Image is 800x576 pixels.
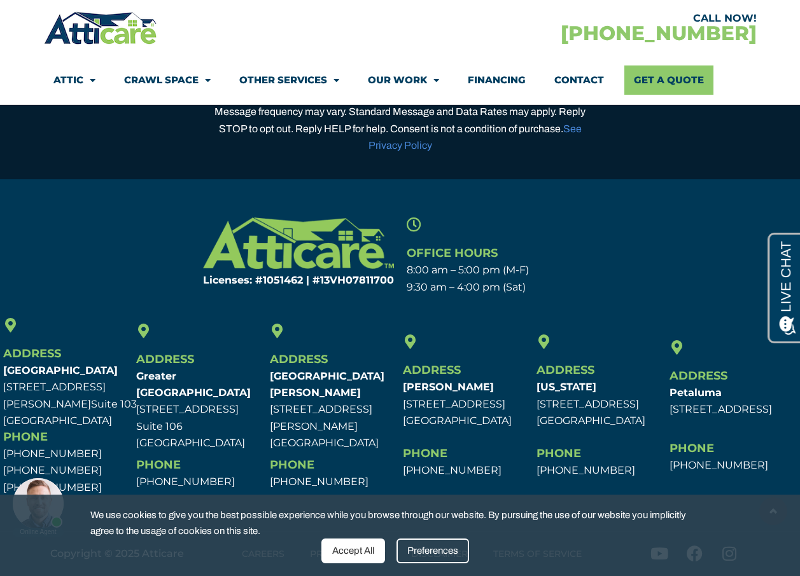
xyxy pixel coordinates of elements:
span: Address [3,346,61,360]
div: Preferences [396,538,469,563]
b: Greater [GEOGRAPHIC_DATA] [136,370,251,399]
span: Office Hours [407,246,498,260]
p: [STREET_ADDRESS][PERSON_NAME] [GEOGRAPHIC_DATA] [3,362,130,429]
p: [STREET_ADDRESS] [GEOGRAPHIC_DATA] [537,379,663,429]
b: [US_STATE] [537,381,596,393]
b: [GEOGRAPHIC_DATA][PERSON_NAME] [270,370,384,399]
b: Petaluma [670,387,722,399]
a: Our Work [368,65,439,95]
h6: Licenses: #1051462 | #13VH078117​00 [165,275,394,285]
span: Phone [670,441,714,455]
div: Accept All [321,538,385,563]
b: [GEOGRAPHIC_DATA] [3,364,118,376]
a: Contact [554,65,604,95]
a: Crawl Space [124,65,211,95]
p: [STREET_ADDRESS] [670,385,796,418]
b: [PERSON_NAME] [403,381,494,393]
span: Phone [403,446,447,460]
span: Address [270,352,328,366]
span: Phone [136,458,181,472]
iframe: Chat Invitation [6,474,70,538]
p: [STREET_ADDRESS] Suite 106 [GEOGRAPHIC_DATA] [136,368,263,451]
a: Get A Quote [624,65,713,95]
span: Phone [3,430,48,444]
a: See Privacy Policy [368,123,582,151]
span: Address [537,363,594,377]
a: Financing [468,65,526,95]
span: Opens a chat window [31,10,102,26]
p: 8:00 am – 5:00 pm (M-F) 9:30 am – 4:00 pm (Sat) [407,262,635,296]
span: Phone [270,458,314,472]
nav: Menu [53,65,747,95]
div: CALL NOW! [400,13,757,24]
div: By providing your phone number and clicking ‘Submit,’ you agree to receive SMS marketing, account... [209,71,591,154]
p: [STREET_ADDRESS][PERSON_NAME] [GEOGRAPHIC_DATA] [270,368,396,451]
a: Other Services [239,65,339,95]
p: [STREET_ADDRESS] [GEOGRAPHIC_DATA] [403,379,530,429]
span: Address [670,369,727,383]
span: Suite 103 [91,398,137,410]
span: Address [403,363,461,377]
a: Attic [53,65,95,95]
span: Address [136,352,194,366]
span: We use cookies to give you the best possible experience while you browse through our website. By ... [90,507,700,538]
span: Phone [537,446,581,460]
